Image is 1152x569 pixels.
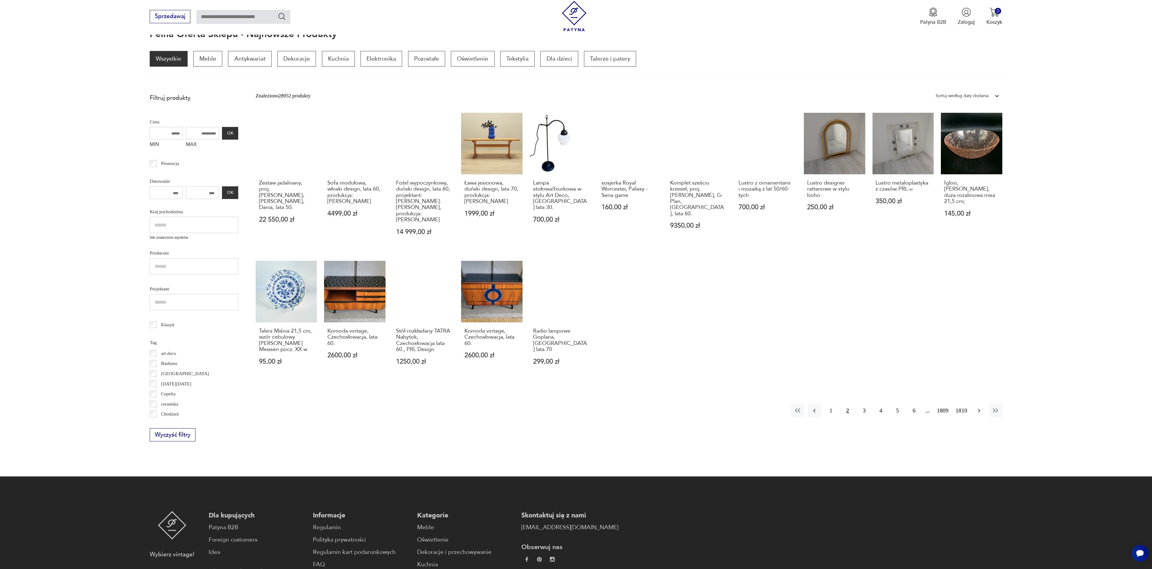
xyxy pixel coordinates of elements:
[408,51,445,67] a: Pozostałe
[259,217,314,223] p: 22 550,00 zł
[327,328,382,346] h3: Komoda vintage, Czechosłowacja, lata 60.
[876,198,930,204] p: 350,00 zł
[361,51,402,67] a: Elektronika
[584,51,636,67] p: Talerze i patery
[417,523,514,532] a: Meble
[222,127,238,140] button: OK
[324,261,386,379] a: Komoda vintage, Czechosłowacja, lata 60.Komoda vintage, Czechosłowacja, lata 60.2600,00 zł
[150,428,195,441] button: Wyczyść filtry
[958,8,975,26] button: Zaloguj
[150,208,238,216] p: Kraj pochodzenia
[313,523,410,532] a: Regulamin
[396,359,451,365] p: 1250,00 zł
[451,51,494,67] a: Oświetlenie
[807,204,862,210] p: 250,00 zł
[150,285,238,293] p: Projektant
[259,359,314,365] p: 95,00 zł
[521,511,618,520] p: Skontaktuj się z nami
[667,113,728,249] a: Komplet sześciu krzeseł, proj. I. Kofod-Larsen, G-Plan, Wielka Brytania, lata 60.Komplet sześciu ...
[944,210,999,217] p: 145,00 zł
[161,349,176,357] p: art deco
[807,180,862,198] h3: Lustro designer rattanowe w stylu boho
[521,523,618,532] a: [EMAIL_ADDRESS][DOMAIN_NAME]
[601,204,656,210] p: 160,00 zł
[222,186,238,199] button: OK
[986,19,1002,26] p: Koszyk
[874,404,887,417] button: 4
[876,180,930,192] h3: Lustro metaloplastyka z czasów PRL-u
[150,118,238,126] p: Cena
[396,229,451,235] p: 14 999,00 zł
[537,557,542,562] img: 37d27d81a828e637adc9f9cb2e3d3a8a.webp
[461,261,523,379] a: Komoda vintage, Czechosłowacja, lata 60.Komoda vintage, Czechosłowacja, lata 60.2600,00 zł
[327,180,382,205] h3: Sofa modułowa, włoski design, lata 60, produkcja: [PERSON_NAME]
[521,543,618,552] p: Obserwuj nas
[396,180,451,223] h3: Fotel wypoczynkowy, duński design, lata 60, projektant: [PERSON_NAME]. [PERSON_NAME], produkcja: ...
[670,223,725,229] p: 9350,00 zł
[393,113,454,249] a: Fotel wypoczynkowy, duński design, lata 60, projektant: Hans. J. Wegner, produkcja: GetamaFotel w...
[259,180,314,211] h3: Zestaw jadalniany, proj. [PERSON_NAME], [PERSON_NAME], Dania, lata 50.
[417,560,514,569] a: Kuchnia
[873,113,934,249] a: Lustro metaloplastyka z czasów PRL-uLustro metaloplastyka z czasów PRL-u350,00 zł
[601,180,656,198] h3: sosjerka Royal Worcester, Palissy - Seria game
[150,249,238,257] p: Producent
[161,160,179,167] p: Promocja
[936,92,988,100] div: Sortuj według daty dodania
[530,113,591,249] a: Lampa stołowa/biurkowa w stylu Art Deco, Niemcy lata 30.Lampa stołowa/biurkowa w stylu Art Deco, ...
[161,410,179,418] p: Chodzież
[995,8,1001,14] div: 0
[500,51,535,67] a: Tekstylia
[209,536,306,544] a: Foreign customers
[533,217,588,223] p: 700,00 zł
[161,390,176,398] p: Cepelia
[228,51,271,67] a: Antykwariat
[929,8,938,17] img: Ikona medalu
[417,536,514,544] a: Oświetlenie
[322,51,355,67] a: Kuchnia
[891,404,904,417] button: 5
[530,261,591,379] a: Radio lampowe Goplana, Polska lata 70Radio lampowe Goplana, [GEOGRAPHIC_DATA] lata 70299,00 zł
[150,140,183,151] label: MIN
[1132,545,1148,562] iframe: Smartsupp widget button
[524,557,529,562] img: da9060093f698e4c3cedc1453eec5031.webp
[150,94,238,102] p: Filtruj produkty
[396,328,451,353] h3: Stół rozkładany TATRA Nabytok, Czechosłowacja lata 60., PRL Design
[161,420,178,428] p: Ćmielów
[256,113,317,249] a: Zestaw jadalniany, proj. H. Olsen, Frem Røjle, Dania, lata 50.Zestaw jadalniany, proj. [PERSON_NA...
[161,321,174,329] p: Klasyk
[209,548,306,557] a: Idea
[533,180,588,211] h3: Lampa stołowa/biurkowa w stylu Art Deco, [GEOGRAPHIC_DATA] lata 30.
[804,113,865,249] a: Lustro designer rattanowe w stylu bohoLustro designer rattanowe w stylu boho250,00 zł
[256,261,317,379] a: Talerz Miśnia 21,5 cm, wzór cebulowy Ernst Teichert Meissen pocz. XX wTalerz Miśnia 21,5 cm, wzór...
[920,19,946,26] p: Patyna B2B
[186,140,219,151] label: MAX
[986,8,1002,26] button: 0Koszyk
[958,19,975,26] p: Zaloguj
[464,210,519,217] p: 1999,00 zł
[327,352,382,359] p: 2600,00 zł
[393,261,454,379] a: Stół rozkładany TATRA Nabytok, Czechosłowacja lata 60., PRL DesignStół rozkładany TATRA Nabytok, ...
[962,8,971,17] img: Ikonka użytkownika
[193,51,222,67] p: Meble
[150,235,238,241] p: Nie znaleziono wyników
[540,51,578,67] a: Dla dzieci
[209,523,306,532] a: Patyna B2B
[858,404,871,417] button: 3
[327,210,382,217] p: 4499,00 zł
[150,29,337,40] h1: Pełna oferta sklepu - najnowsze produkty
[278,12,286,21] button: Szukaj
[313,511,410,520] p: Informacje
[464,328,519,346] h3: Komoda vintage, Czechosłowacja, lata 60.
[277,51,316,67] p: Dekoracje
[158,511,186,539] img: Patyna - sklep z meblami i dekoracjami vintage
[324,113,386,249] a: Sofa modułowa, włoski design, lata 60, produkcja: WłochySofa modułowa, włoski design, lata 60, pr...
[533,328,588,353] h3: Radio lampowe Goplana, [GEOGRAPHIC_DATA] lata 70
[841,404,854,417] button: 2
[464,180,519,205] h3: Ława jesionowa, duński design, lata 70, produkcja: [PERSON_NAME]
[907,404,920,417] button: 6
[313,548,410,557] a: Regulamin kart podarunkowych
